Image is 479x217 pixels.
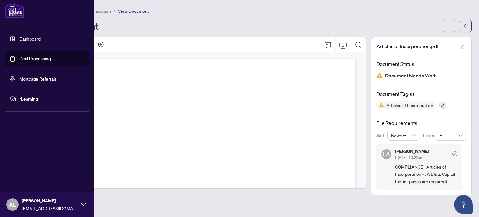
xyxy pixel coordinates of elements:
[395,155,423,160] span: [DATE], 10:22am
[5,3,24,18] img: logo
[114,7,115,15] li: /
[454,195,473,214] button: Open asap
[22,197,78,204] span: [PERSON_NAME]
[391,131,416,140] span: Newest
[19,95,84,102] span: rLearning
[463,24,467,28] span: arrow-left
[376,42,438,50] span: Articles of Incorporation.pdf
[383,150,390,159] span: LA
[19,36,41,42] a: Dashboard
[395,149,429,154] h5: [PERSON_NAME]
[460,44,465,49] span: edit
[376,119,466,127] h4: File Requirements
[376,132,387,139] p: Sort:
[118,8,149,14] span: View Document
[9,200,16,209] span: AL
[423,132,436,139] p: Filter:
[19,76,57,81] a: Mortgage Referrals
[376,101,384,109] img: Status Icon
[439,131,462,140] span: All
[19,56,51,62] a: Deal Processing
[376,72,383,79] img: Document Status
[376,90,466,98] h4: Document Tag(s)
[395,163,457,185] span: COMPLIANCE - Articles of Incorporation - JWL & Z Capital Inc. (all pages are required)
[376,60,466,68] h4: Document Status
[78,8,111,14] span: View Transaction
[385,72,437,80] span: Document Needs Work
[22,205,78,212] span: [EMAIL_ADDRESS][DOMAIN_NAME]
[447,24,451,28] span: ellipsis
[384,103,436,107] span: Articles of Incorporation
[452,151,457,156] span: check-circle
